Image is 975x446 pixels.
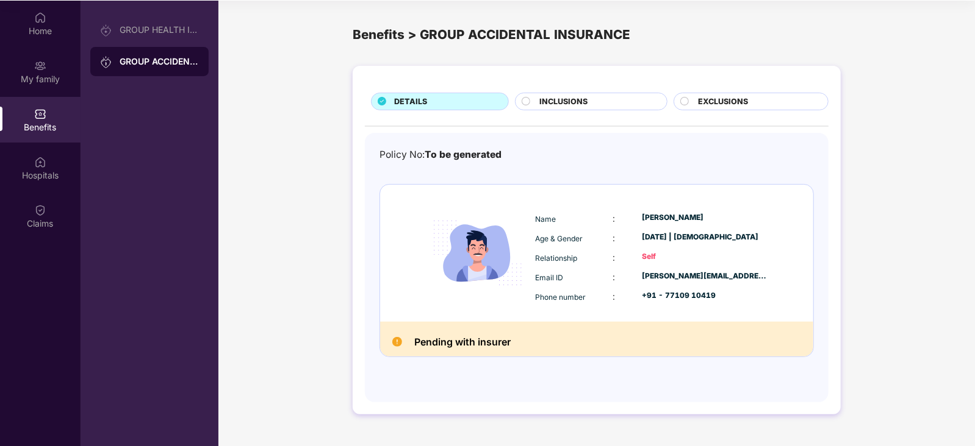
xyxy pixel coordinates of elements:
img: svg+xml;base64,PHN2ZyB3aWR0aD0iMjAiIGhlaWdodD0iMjAiIHZpZXdCb3g9IjAgMCAyMCAyMCIgZmlsbD0ibm9uZSIgeG... [100,56,112,68]
span: DETAILS [394,96,427,108]
span: EXCLUSIONS [699,96,749,108]
span: : [613,291,615,302]
img: svg+xml;base64,PHN2ZyBpZD0iQmVuZWZpdHMiIHhtbG5zPSJodHRwOi8vd3d3LnczLm9yZy8yMDAwL3N2ZyIgd2lkdGg9Ij... [34,108,46,120]
span: : [613,213,615,224]
span: Name [536,214,556,224]
h2: Pending with insurer [414,334,511,350]
span: Age & Gender [536,234,583,243]
span: Phone number [536,292,586,302]
span: Relationship [536,253,578,263]
img: Pending [392,337,402,347]
img: svg+xml;base64,PHN2ZyBpZD0iQ2xhaW0iIHhtbG5zPSJodHRwOi8vd3d3LnczLm9yZy8yMDAwL3N2ZyIgd2lkdGg9IjIwIi... [34,204,46,216]
div: Self [642,251,768,263]
div: Benefits > GROUP ACCIDENTAL INSURANCE [353,25,841,44]
div: [PERSON_NAME][EMAIL_ADDRESS] [642,271,768,282]
span: : [613,272,615,282]
img: icon [423,198,533,308]
div: +91 - 77109 10419 [642,290,768,302]
img: svg+xml;base64,PHN2ZyB3aWR0aD0iMjAiIGhlaWdodD0iMjAiIHZpZXdCb3g9IjAgMCAyMCAyMCIgZmlsbD0ibm9uZSIgeG... [100,24,112,37]
div: Policy No: [380,147,502,163]
img: svg+xml;base64,PHN2ZyB3aWR0aD0iMjAiIGhlaWdodD0iMjAiIHZpZXdCb3g9IjAgMCAyMCAyMCIgZmlsbD0ibm9uZSIgeG... [34,60,46,72]
span: : [613,252,615,263]
div: [DATE] | [DEMOGRAPHIC_DATA] [642,232,768,243]
span: : [613,233,615,243]
div: GROUP HEALTH INSURANCE [120,25,199,35]
span: INCLUSIONS [539,96,588,108]
span: Email ID [536,273,564,282]
img: svg+xml;base64,PHN2ZyBpZD0iSG9zcGl0YWxzIiB4bWxucz0iaHR0cDovL3d3dy53My5vcmcvMjAwMC9zdmciIHdpZHRoPS... [34,156,46,168]
div: [PERSON_NAME] [642,212,768,224]
div: GROUP ACCIDENTAL INSURANCE [120,55,199,68]
span: To be generated [425,149,502,160]
img: svg+xml;base64,PHN2ZyBpZD0iSG9tZSIgeG1sbnM9Imh0dHA6Ly93d3cudzMub3JnLzIwMDAvc3ZnIiB3aWR0aD0iMjAiIG... [34,12,46,24]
